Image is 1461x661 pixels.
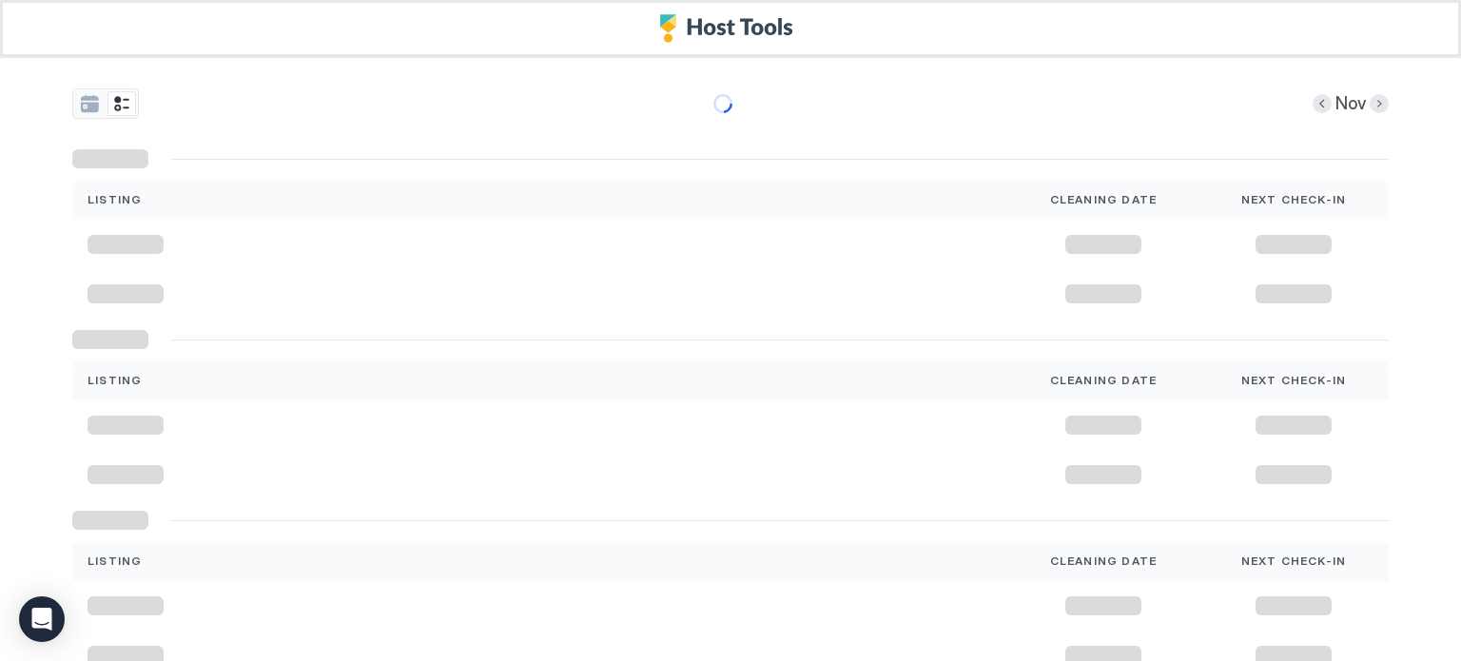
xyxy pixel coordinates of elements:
[1241,372,1347,389] span: Next Check-In
[1241,191,1347,208] span: Next Check-In
[1313,94,1332,113] button: Previous month
[1370,94,1389,113] button: Next month
[88,553,142,570] span: Listing
[1335,93,1366,115] span: Nov
[1050,553,1158,570] span: Cleaning Date
[713,94,732,113] div: loading
[1241,553,1347,570] span: Next Check-In
[1050,372,1158,389] span: Cleaning Date
[88,191,142,208] span: Listing
[1050,191,1158,208] span: Cleaning Date
[19,596,65,642] div: Open Intercom Messenger
[88,372,142,389] span: Listing
[72,88,139,119] div: tab-group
